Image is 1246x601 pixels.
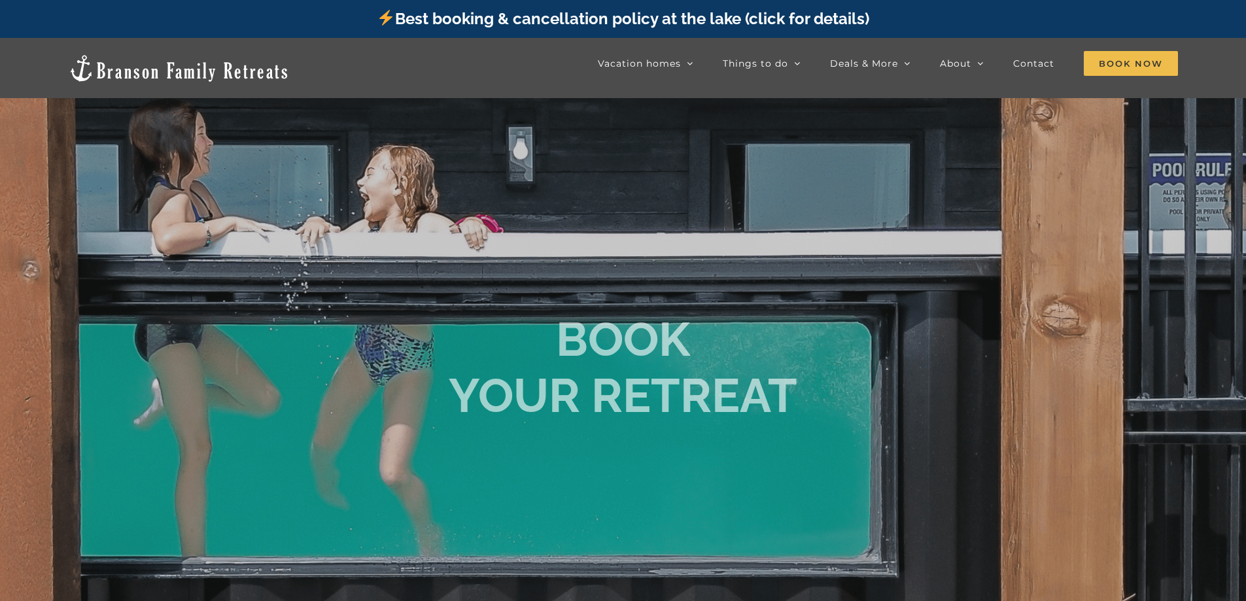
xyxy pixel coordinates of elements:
a: Deals & More [830,50,910,77]
a: Contact [1013,50,1054,77]
a: About [940,50,984,77]
span: Deals & More [830,59,898,68]
span: Contact [1013,59,1054,68]
span: Vacation homes [598,59,681,68]
a: Book Now [1084,50,1178,77]
a: Things to do [723,50,801,77]
a: Best booking & cancellation policy at the lake (click for details) [377,9,869,28]
span: Things to do [723,59,788,68]
b: BOOK YOUR RETREAT [449,311,797,422]
span: About [940,59,971,68]
img: Branson Family Retreats Logo [68,54,290,83]
img: ⚡️ [378,10,394,26]
span: Book Now [1084,51,1178,76]
nav: Main Menu [598,50,1178,77]
a: Vacation homes [598,50,693,77]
